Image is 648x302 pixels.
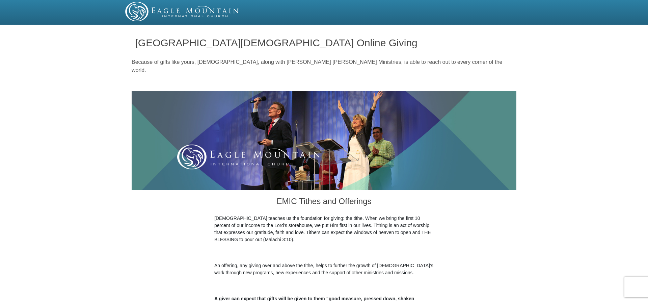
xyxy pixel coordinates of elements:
p: An offering, any giving over and above the tithe, helps to further the growth of [DEMOGRAPHIC_DAT... [214,262,434,276]
img: EMIC [125,2,239,21]
h3: EMIC Tithes and Offerings [214,190,434,215]
p: [DEMOGRAPHIC_DATA] teaches us the foundation for giving: the tithe. When we bring the first 10 pe... [214,215,434,243]
h1: [GEOGRAPHIC_DATA][DEMOGRAPHIC_DATA] Online Giving [135,37,513,48]
p: Because of gifts like yours, [DEMOGRAPHIC_DATA], along with [PERSON_NAME] [PERSON_NAME] Ministrie... [132,58,516,74]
